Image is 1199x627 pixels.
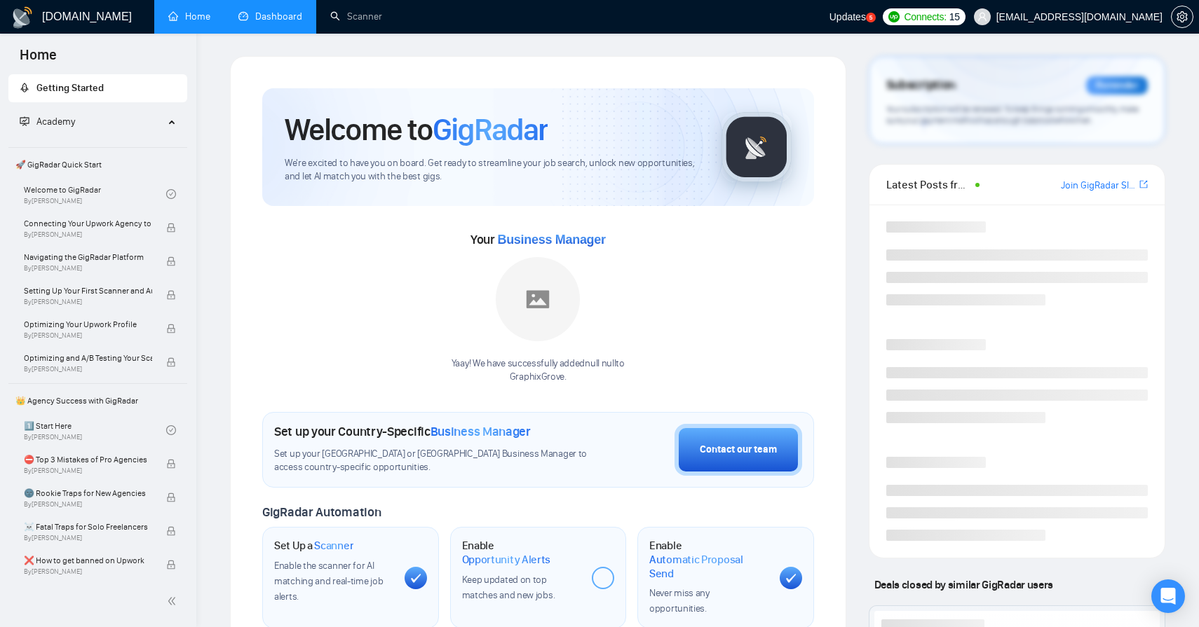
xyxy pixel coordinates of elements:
span: 15 [949,9,960,25]
div: Yaay! We have successfully added null null to [452,357,625,384]
span: lock [166,290,176,300]
h1: Set Up a [274,539,353,553]
h1: Welcome to [285,111,548,149]
text: 5 [869,15,873,21]
img: logo [11,6,34,29]
span: Latest Posts from the GigRadar Community [886,176,971,193]
button: Contact our team [675,424,802,476]
span: By [PERSON_NAME] [24,567,152,576]
span: lock [166,324,176,333]
span: By [PERSON_NAME] [24,264,152,273]
div: Reminder [1086,76,1148,95]
span: 👑 Agency Success with GigRadar [10,387,186,415]
span: Scanner [314,539,353,553]
span: Deals closed by similar GigRadar users [869,572,1059,597]
a: setting [1171,11,1193,22]
span: check-circle [166,189,176,199]
span: Your [470,232,606,247]
span: double-left [167,594,181,608]
a: dashboardDashboard [238,11,302,22]
span: Business Manager [497,233,605,247]
span: Academy [36,116,75,128]
span: lock [166,459,176,469]
span: Getting Started [36,82,104,94]
span: Academy [20,116,75,128]
span: lock [166,256,176,266]
a: export [1139,178,1148,191]
h1: Set up your Country-Specific [274,424,531,439]
span: GigRadar Automation [262,504,381,520]
span: Updates [829,11,866,22]
a: Welcome to GigRadarBy[PERSON_NAME] [24,179,166,209]
div: Contact our team [700,442,777,457]
span: rocket [20,83,29,92]
li: Getting Started [8,74,187,102]
span: Home [8,45,68,74]
span: setting [1172,11,1193,22]
span: Connecting Your Upwork Agency to GigRadar [24,216,152,230]
span: ⛔ Top 3 Mistakes of Pro Agencies [24,453,152,467]
span: lock [166,223,176,233]
span: By [PERSON_NAME] [24,331,152,340]
span: Setting Up Your First Scanner and Auto-Bidder [24,284,152,298]
button: setting [1171,6,1193,28]
span: By [PERSON_NAME] [24,298,152,306]
span: fund-projection-screen [20,116,29,126]
span: Subscription [886,74,956,97]
span: check-circle [166,425,176,435]
span: user [977,12,987,22]
p: GraphixGrove . [452,371,625,384]
img: gigradar-logo.png [722,112,792,182]
span: lock [166,526,176,536]
span: By [PERSON_NAME] [24,467,152,475]
span: Optimizing Your Upwork Profile [24,317,152,331]
span: ❌ How to get banned on Upwork [24,553,152,567]
span: Set up your [GEOGRAPHIC_DATA] or [GEOGRAPHIC_DATA] Business Manager to access country-specific op... [274,448,591,474]
span: ☠️ Fatal Traps for Solo Freelancers [24,520,152,534]
span: Keep updated on top matches and new jobs. [462,574,555,601]
h1: Enable [649,539,768,580]
span: By [PERSON_NAME] [24,365,152,373]
span: Navigating the GigRadar Platform [24,250,152,264]
span: Opportunity Alerts [462,553,551,567]
a: Join GigRadar Slack Community [1061,178,1137,193]
span: GigRadar [433,111,548,149]
a: searchScanner [330,11,382,22]
span: We're excited to have you on board. Get ready to streamline your job search, unlock new opportuni... [285,157,699,184]
span: lock [166,357,176,367]
span: By [PERSON_NAME] [24,500,152,509]
span: Automatic Proposal Send [649,553,768,580]
a: 5 [866,13,876,22]
span: lock [166,492,176,502]
img: upwork-logo.png [888,11,900,22]
span: Your subscription will be renewed. To keep things running smoothly, make sure your payment method... [886,104,1139,126]
span: Business Manager [431,424,531,439]
span: By [PERSON_NAME] [24,230,152,239]
span: Never miss any opportunities. [649,587,710,614]
span: Enable the scanner for AI matching and real-time job alerts. [274,560,383,602]
span: 🌚 Rookie Traps for New Agencies [24,486,152,500]
span: By [PERSON_NAME] [24,534,152,542]
span: Optimizing and A/B Testing Your Scanner for Better Results [24,351,152,365]
a: homeHome [168,11,210,22]
h1: Enable [462,539,581,566]
span: export [1139,179,1148,190]
span: Connects: [904,9,946,25]
span: lock [166,560,176,570]
div: Open Intercom Messenger [1151,579,1185,613]
span: 🚀 GigRadar Quick Start [10,151,186,179]
a: 1️⃣ Start HereBy[PERSON_NAME] [24,415,166,446]
img: placeholder.png [496,257,580,341]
